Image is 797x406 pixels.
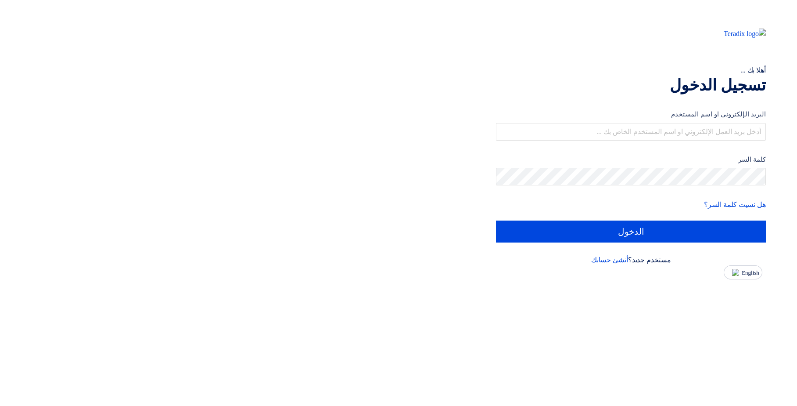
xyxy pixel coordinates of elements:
[496,76,766,95] h1: تسجيل الدخول
[591,256,628,264] a: أنشئ حسابك
[724,265,762,279] button: English
[496,255,766,265] div: مستخدم جديد؟
[710,29,766,39] img: Teradix logo
[729,269,739,276] img: en-US.png
[496,221,766,243] input: الدخول
[496,109,766,120] label: البريد الإلكتروني او اسم المستخدم
[496,123,766,141] input: أدخل بريد العمل الإلكتروني او اسم المستخدم الخاص بك ...
[496,65,766,76] div: أهلا بك ...
[704,201,766,208] a: هل نسيت كلمة السر؟
[496,155,766,165] label: كلمة السر
[742,270,759,276] span: English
